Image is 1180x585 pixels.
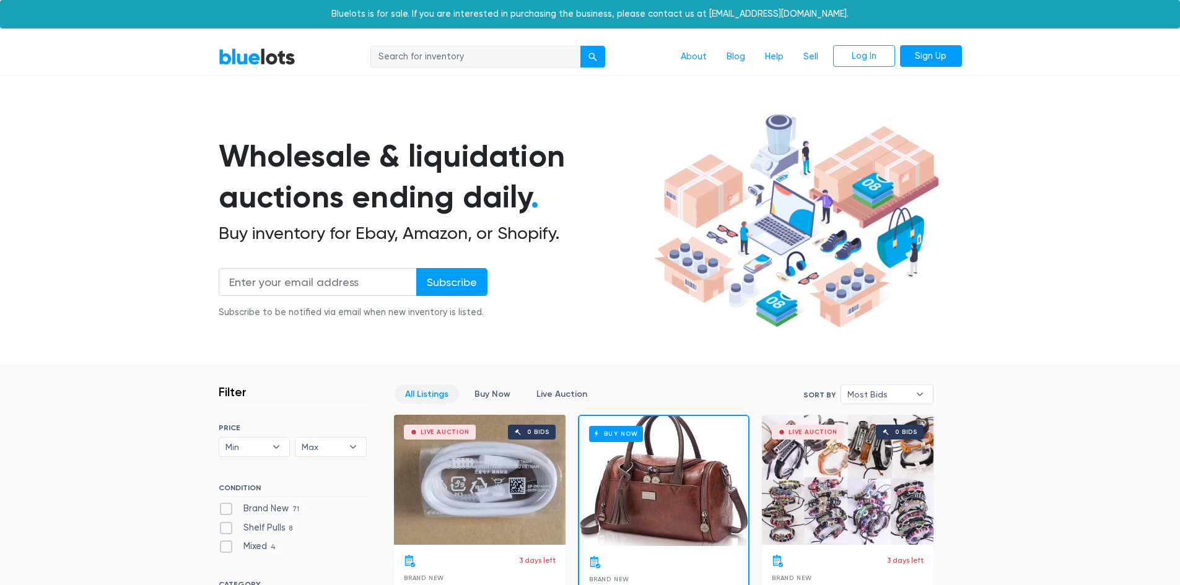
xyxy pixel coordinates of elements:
[404,574,444,581] span: Brand New
[900,45,962,67] a: Sign Up
[717,45,755,69] a: Blog
[395,384,459,404] a: All Listings
[219,483,367,497] h6: CONDITION
[793,45,828,69] a: Sell
[421,429,470,435] div: Live Auction
[531,178,539,215] span: .
[519,555,556,566] p: 3 days left
[219,306,487,319] div: Subscribe to be notified via email when new inventory is listed.
[267,543,280,553] span: 4
[833,45,895,67] a: Log In
[219,502,304,516] label: Brand New
[803,389,836,401] label: Sort By
[907,385,933,404] b: ▾
[589,426,643,441] h6: Buy Now
[219,423,367,432] h6: PRICE
[263,438,289,456] b: ▾
[755,45,793,69] a: Help
[789,429,837,435] div: Live Auction
[286,524,297,534] span: 8
[772,574,812,581] span: Brand New
[225,438,266,456] span: Min
[219,540,280,553] label: Mixed
[650,108,943,334] img: hero-ee84e7d0318cb26816c560f6b4441b76977f77a177738b4e94f68c95b2b83dbb.png
[219,384,247,399] h3: Filter
[526,384,598,404] a: Live Auction
[302,438,343,456] span: Max
[219,223,650,244] h2: Buy inventory for Ebay, Amazon, or Shopify.
[579,416,748,546] a: Buy Now
[671,45,717,69] a: About
[219,268,417,296] input: Enter your email address
[895,429,917,435] div: 0 bids
[887,555,924,566] p: 3 days left
[416,268,487,296] input: Subscribe
[219,48,295,66] a: BlueLots
[589,576,629,583] span: Brand New
[370,46,581,68] input: Search for inventory
[340,438,366,456] b: ▾
[847,385,909,404] span: Most Bids
[527,429,549,435] div: 0 bids
[289,505,304,514] span: 71
[219,136,650,218] h1: Wholesale & liquidation auctions ending daily
[464,384,521,404] a: Buy Now
[762,415,933,545] a: Live Auction 0 bids
[219,521,297,535] label: Shelf Pulls
[394,415,566,545] a: Live Auction 0 bids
